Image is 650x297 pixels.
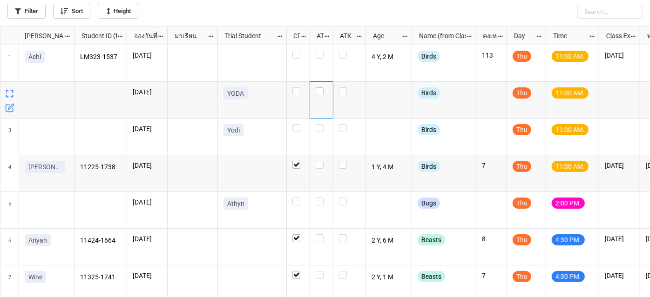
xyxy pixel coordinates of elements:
a: Filter [7,4,46,19]
div: 2:00 PM. [552,198,585,209]
p: 11325-1741 [80,271,122,284]
div: 11:00 AM. [552,161,589,172]
p: [DATE] [133,124,162,133]
p: 7 [482,161,501,170]
div: grid [0,26,74,45]
div: Birds [418,161,440,172]
div: Trial Student [219,31,276,41]
div: Thu [513,271,531,282]
p: Achi [28,52,41,61]
div: Student ID (from [PERSON_NAME] Name) [76,31,117,41]
div: Day [508,31,536,41]
div: ATT [311,31,324,41]
div: Birds [418,51,440,62]
p: 11225-1738 [80,161,122,174]
div: Thu [513,124,531,135]
p: 7 [482,271,501,280]
p: 2 Y, 1 M [372,271,406,284]
p: [DATE] [605,51,634,60]
div: Thu [513,161,531,172]
div: ATK [334,31,356,41]
p: Ariyah [28,236,47,245]
div: Birds [418,124,440,135]
p: 113 [482,51,501,60]
div: มาเรียน [169,31,208,41]
span: 4 [8,155,11,191]
div: [PERSON_NAME] Name [19,31,64,41]
p: 11424-1664 [80,234,122,247]
div: จองวันที่ [129,31,158,41]
div: Thu [513,198,531,209]
input: Search... [577,4,643,19]
p: [DATE] [133,161,162,170]
div: คงเหลือ (from Nick Name) [477,31,497,41]
div: Beasts [418,271,445,282]
p: [DATE] [605,271,634,280]
span: 6 [8,229,11,265]
p: Athyn [227,199,244,208]
p: [DATE] [133,271,162,280]
div: 4:30 PM. [552,234,585,245]
p: YODA [227,89,244,98]
div: Beasts [418,234,445,245]
p: LM323-1537 [80,51,122,64]
p: 1 Y, 4 M [372,161,406,174]
p: [DATE] [133,87,162,97]
div: Class Expiration [601,31,630,41]
div: 11:00 AM. [552,51,589,62]
div: Thu [513,87,531,99]
p: [PERSON_NAME] [28,162,61,172]
span: 1 [8,45,11,81]
p: Wine [28,272,42,282]
div: Time [548,31,589,41]
div: Name (from Class) [413,31,466,41]
a: Height [98,4,138,19]
p: 4 Y, 2 M [372,51,406,64]
a: Sort [53,4,90,19]
div: Thu [513,234,531,245]
span: 5 [8,192,11,228]
p: [DATE] [133,234,162,244]
div: 11:00 AM. [552,87,589,99]
p: 2 Y, 6 M [372,234,406,247]
p: [DATE] [133,51,162,60]
div: Age [367,31,402,41]
div: Birds [418,87,440,99]
p: [DATE] [605,234,634,244]
div: 4:30 PM. [552,271,585,282]
p: Yodi [227,125,240,135]
p: [DATE] [605,161,634,170]
div: Bugs [418,198,440,209]
div: Thu [513,51,531,62]
div: 11:00 AM. [552,124,589,135]
p: 8 [482,234,501,244]
p: [DATE] [133,198,162,207]
div: CF [288,31,301,41]
span: 3 [8,119,11,155]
